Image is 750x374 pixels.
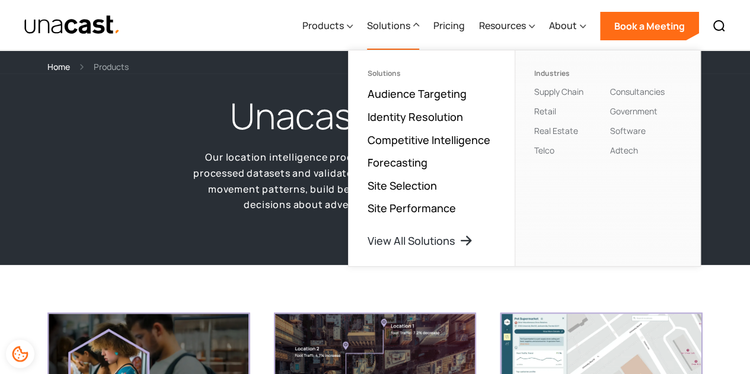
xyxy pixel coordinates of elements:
[712,19,726,33] img: Search icon
[534,125,578,136] a: Real Estate
[600,12,699,40] a: Book a Meeting
[368,133,490,147] a: Competitive Intelligence
[610,125,646,136] a: Software
[479,18,526,33] div: Resources
[367,2,419,50] div: Solutions
[610,145,638,156] a: Adtech
[230,92,521,140] h1: Unacast Products
[348,50,701,267] nav: Solutions
[47,60,70,73] a: Home
[368,178,437,193] a: Site Selection
[610,86,665,97] a: Consultancies
[368,155,427,170] a: Forecasting
[433,2,465,50] a: Pricing
[368,69,496,78] div: Solutions
[24,15,120,36] img: Unacast text logo
[192,149,559,213] p: Our location intelligence products turn raw human mobility data into processed datasets and valid...
[368,87,467,101] a: Audience Targeting
[367,18,410,33] div: Solutions
[302,2,353,50] div: Products
[368,110,463,124] a: Identity Resolution
[534,106,556,117] a: Retail
[368,201,456,215] a: Site Performance
[549,18,577,33] div: About
[610,106,658,117] a: Government
[534,145,554,156] a: Telco
[302,18,344,33] div: Products
[368,234,473,248] a: View All Solutions
[94,60,129,73] div: Products
[534,86,583,97] a: Supply Chain
[479,2,535,50] div: Resources
[534,69,605,78] div: Industries
[6,340,34,368] div: Cookie Preferences
[24,15,120,36] a: home
[549,2,586,50] div: About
